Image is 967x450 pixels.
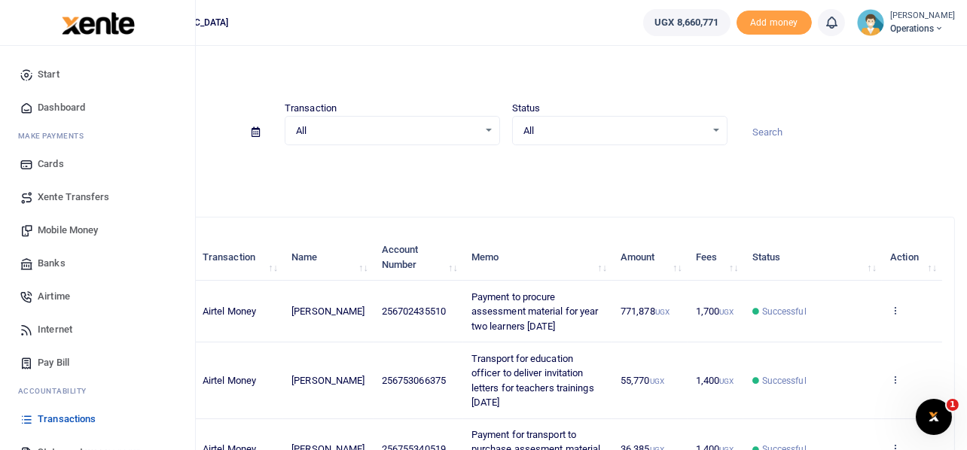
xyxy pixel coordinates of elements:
[882,234,942,281] th: Action: activate to sort column ascending
[12,280,183,313] a: Airtime
[523,123,706,138] span: All
[382,375,446,386] span: 256753066375
[621,306,670,317] span: 771,878
[12,313,183,346] a: Internet
[471,353,594,409] span: Transport for education officer to deliver invitation letters for teachers trainings [DATE]
[38,289,70,304] span: Airtime
[38,223,98,238] span: Mobile Money
[654,15,718,30] span: UGX 8,660,771
[38,67,59,82] span: Start
[283,234,374,281] th: Name: activate to sort column ascending
[743,234,882,281] th: Status: activate to sort column ascending
[29,385,87,397] span: countability
[60,17,135,28] a: logo-small logo-large logo-large
[12,124,183,147] li: M
[857,9,955,36] a: profile-user [PERSON_NAME] Operations
[38,190,110,205] span: Xente Transfers
[296,123,478,138] span: All
[857,9,884,36] img: profile-user
[621,375,664,386] span: 55,770
[38,322,72,337] span: Internet
[737,16,812,27] a: Add money
[26,130,84,141] span: ake Payments
[719,308,734,316] small: UGX
[38,355,69,370] span: Pay Bill
[12,346,183,379] a: Pay Bill
[12,147,183,181] a: Cards
[203,306,256,317] span: Airtel Money
[637,9,736,36] li: Wallet ballance
[719,377,734,385] small: UGX
[12,58,183,91] a: Start
[737,11,812,35] li: Toup your wallet
[374,234,463,281] th: Account Number: activate to sort column ascending
[512,101,541,116] label: Status
[737,11,812,35] span: Add money
[650,377,664,385] small: UGX
[696,375,734,386] span: 1,400
[38,256,66,271] span: Banks
[762,305,807,318] span: Successful
[612,234,688,281] th: Amount: activate to sort column ascending
[194,234,283,281] th: Transaction: activate to sort column ascending
[947,399,959,411] span: 1
[471,291,599,332] span: Payment to procure assessment material for year two learners [DATE]
[890,10,955,23] small: [PERSON_NAME]
[890,22,955,35] span: Operations
[12,403,183,436] a: Transactions
[12,247,183,280] a: Banks
[291,306,365,317] span: [PERSON_NAME]
[12,91,183,124] a: Dashboard
[38,412,96,427] span: Transactions
[12,379,183,403] li: Ac
[688,234,744,281] th: Fees: activate to sort column ascending
[382,306,446,317] span: 256702435510
[203,375,256,386] span: Airtel Money
[762,374,807,388] span: Successful
[291,375,365,386] span: [PERSON_NAME]
[57,65,955,81] h4: Transactions
[655,308,670,316] small: UGX
[38,100,85,115] span: Dashboard
[696,306,734,317] span: 1,700
[643,9,730,36] a: UGX 8,660,771
[740,120,955,145] input: Search
[38,157,64,172] span: Cards
[62,12,135,35] img: logo-large
[916,399,952,435] iframe: Intercom live chat
[57,163,955,179] p: Download
[12,214,183,247] a: Mobile Money
[463,234,612,281] th: Memo: activate to sort column ascending
[285,101,337,116] label: Transaction
[12,181,183,214] a: Xente Transfers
